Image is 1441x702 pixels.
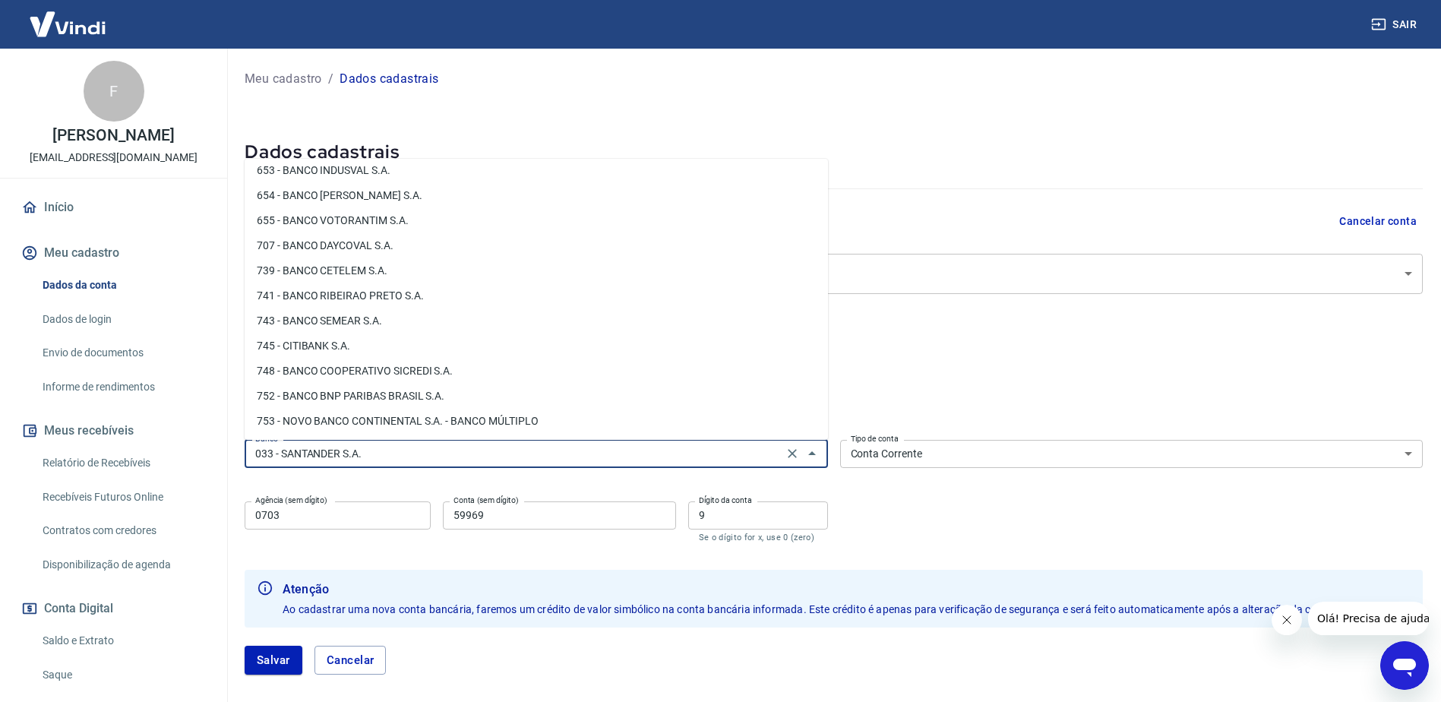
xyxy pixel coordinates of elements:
li: 753 - NOVO BANCO CONTINENTAL S.A. - BANCO MÚLTIPLO [245,409,828,434]
a: Disponibilização de agenda [36,549,209,580]
a: Informe de rendimentos [36,372,209,403]
label: Agência (sem dígito) [255,495,327,506]
a: Início [18,191,209,224]
span: Olá! Precisa de ajuda? [9,11,128,23]
li: 743 - BANCO SEMEAR S.A. [245,308,828,334]
h5: Dados cadastrais [245,140,1423,164]
p: [PERSON_NAME] [52,128,174,144]
button: Fechar [801,443,823,464]
li: 756 - BANCO COOPERATIVO DO BRASIL S.A. - BANCOOB [245,434,828,459]
button: Salvar [245,646,302,675]
button: Conta Digital [18,592,209,625]
p: [EMAIL_ADDRESS][DOMAIN_NAME] [30,150,198,166]
a: Contratos com credores [36,515,209,546]
label: Dígito da conta [699,495,752,506]
a: Envio de documentos [36,337,209,368]
a: Saldo e Extrato [36,625,209,656]
iframe: Mensagem da empresa [1308,602,1429,635]
a: Dados da conta [36,270,209,301]
p: / [328,70,333,88]
label: Tipo de conta [851,433,899,444]
button: Cancelar [314,646,387,675]
li: 653 - BANCO INDUSVAL S.A. [245,158,828,183]
b: Atenção [283,580,1336,599]
iframe: Fechar mensagem [1272,605,1302,635]
iframe: Botão para abrir a janela de mensagens [1380,641,1429,690]
a: Relatório de Recebíveis [36,447,209,479]
a: Saque [36,659,209,691]
p: Dados cadastrais [340,70,438,88]
label: Conta (sem dígito) [453,495,519,506]
img: Vindi [18,1,117,47]
li: 654 - BANCO [PERSON_NAME] S.A. [245,183,828,208]
li: 745 - CITIBANK S.A. [245,334,828,359]
button: Sair [1368,11,1423,39]
label: Banco [255,433,278,444]
a: Dados de login [36,304,209,335]
button: Meus recebíveis [18,414,209,447]
li: 655 - BANCO VOTORANTIM S.A. [245,208,828,233]
li: 707 - BANCO DAYCOVAL S.A. [245,233,828,258]
p: Se o dígito for x, use 0 (zero) [699,533,817,542]
a: Recebíveis Futuros Online [36,482,209,513]
button: Cancelar conta [1333,207,1423,236]
button: Clear [782,443,803,464]
span: Ao cadastrar uma nova conta bancária, faremos um crédito de valor simbólico na conta bancária inf... [283,603,1336,615]
li: 739 - BANCO CETELEM S.A. [245,258,828,283]
button: Meu cadastro [18,236,209,270]
li: 741 - BANCO RIBEIRAO PRETO S.A. [245,283,828,308]
a: Meu cadastro [245,70,322,88]
li: 748 - BANCO COOPERATIVO SICREDI S.A. [245,359,828,384]
div: F [84,61,144,122]
div: SELMA PRESENTES LTDA [245,254,1423,294]
li: 752 - BANCO BNP PARIBAS BRASIL S.A. [245,384,828,409]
